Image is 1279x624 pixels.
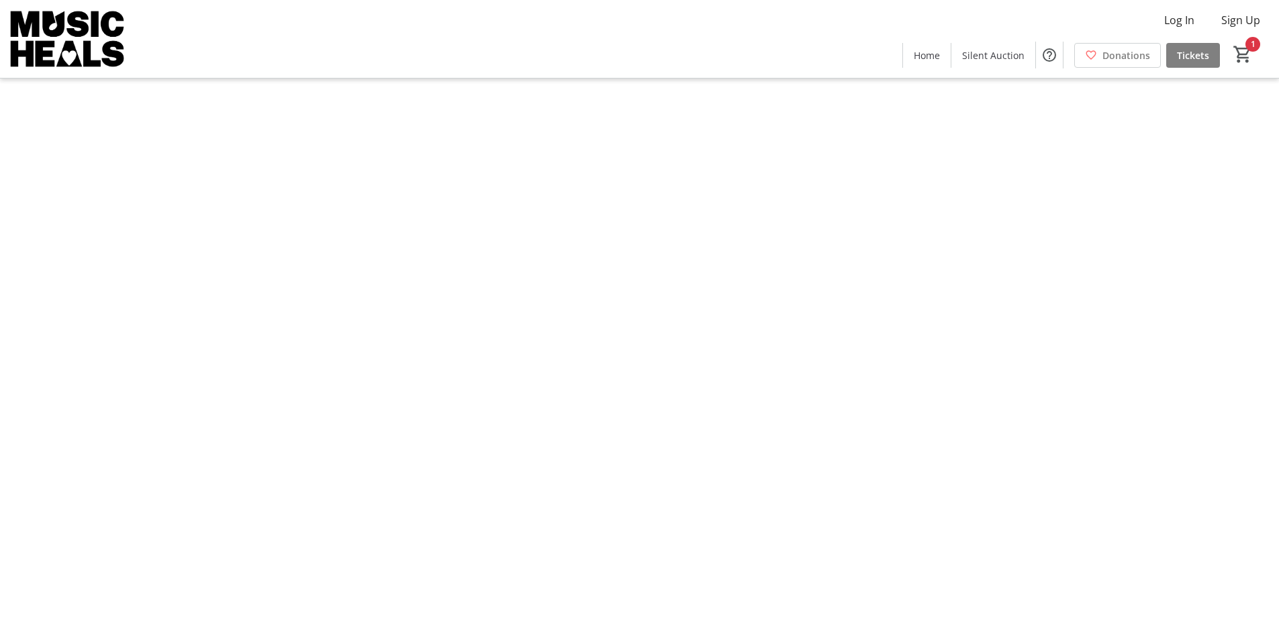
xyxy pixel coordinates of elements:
span: Donations [1102,48,1150,62]
span: Sign Up [1221,12,1260,28]
button: Log In [1153,9,1205,31]
span: Silent Auction [962,48,1025,62]
span: Log In [1164,12,1194,28]
a: Home [903,43,951,68]
span: Home [914,48,940,62]
button: Cart [1231,42,1255,66]
button: Help [1036,42,1063,68]
a: Silent Auction [951,43,1035,68]
span: Tickets [1177,48,1209,62]
a: Tickets [1166,43,1220,68]
button: Sign Up [1211,9,1271,31]
a: Donations [1074,43,1161,68]
img: Music Heals Charitable Foundation's Logo [8,5,128,72]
